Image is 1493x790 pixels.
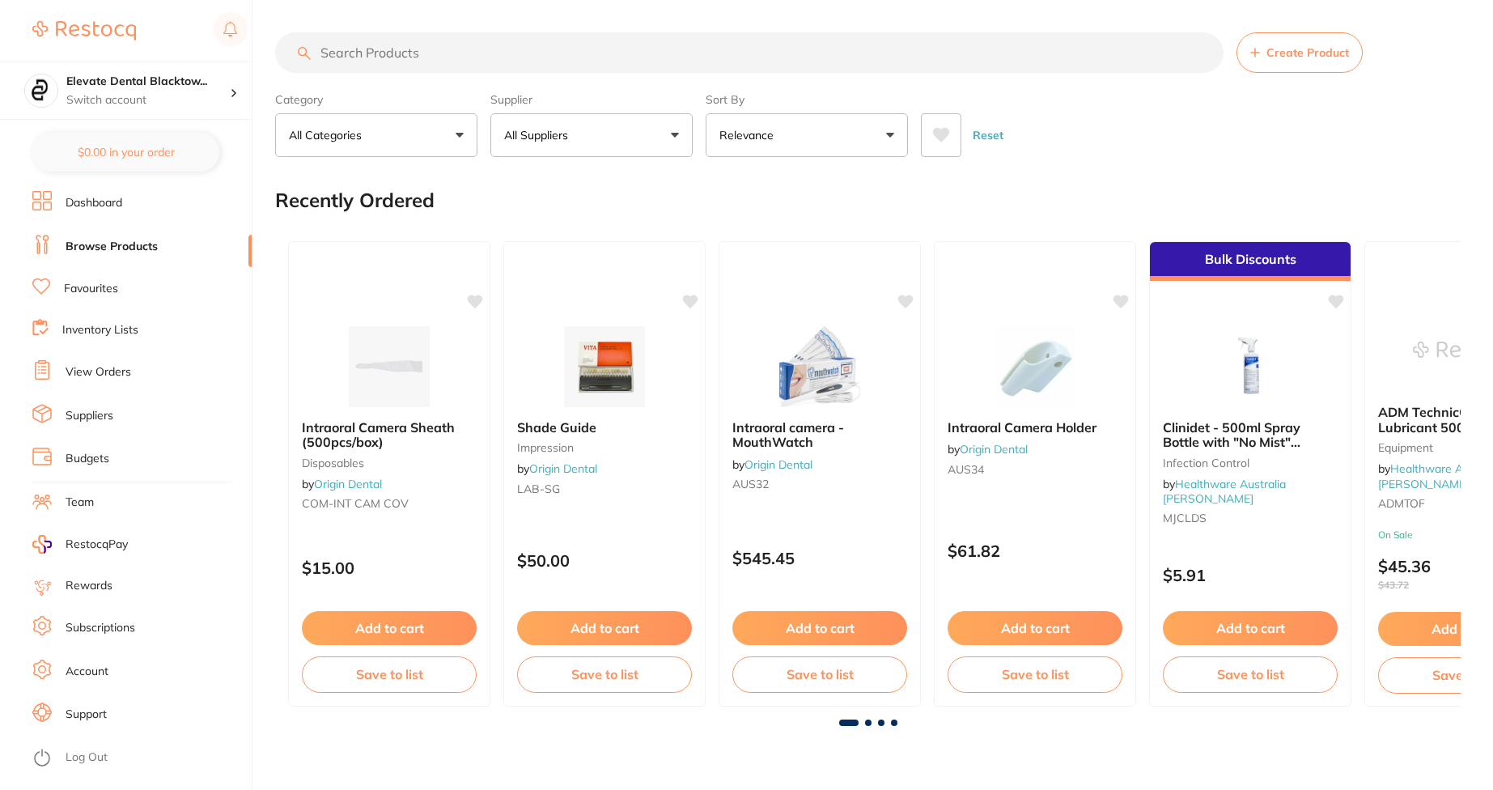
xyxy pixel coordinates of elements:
[968,113,1008,157] button: Reset
[314,477,382,491] a: Origin Dental
[66,74,230,90] h4: Elevate Dental Blacktown
[1163,457,1338,469] small: Infection Control
[732,611,907,645] button: Add to cart
[66,495,94,511] a: Team
[706,92,908,107] label: Sort By
[275,32,1224,73] input: Search Products
[289,127,368,143] p: All Categories
[66,195,122,211] a: Dashboard
[66,364,131,380] a: View Orders
[275,189,435,212] h2: Recently Ordered
[32,535,128,554] a: RestocqPay
[32,133,219,172] button: $0.00 in your order
[1163,512,1338,525] small: MJCLDS
[302,656,477,692] button: Save to list
[1163,656,1338,692] button: Save to list
[948,656,1122,692] button: Save to list
[1198,326,1303,407] img: Clinidet - 500ml Spray Bottle with "No Mist" Applicator
[66,408,113,424] a: Suppliers
[1163,477,1286,506] span: by
[552,326,657,407] img: Shade Guide
[66,620,135,636] a: Subscriptions
[732,549,907,567] p: $545.45
[517,551,692,570] p: $50.00
[1236,32,1363,73] button: Create Product
[719,127,780,143] p: Relevance
[32,21,136,40] img: Restocq Logo
[517,656,692,692] button: Save to list
[517,611,692,645] button: Add to cart
[517,441,692,454] small: impression
[529,461,597,476] a: Origin Dental
[32,535,52,554] img: RestocqPay
[504,127,575,143] p: All Suppliers
[62,322,138,338] a: Inventory Lists
[517,482,692,495] small: LAB-SG
[302,420,477,450] b: Intraoral Camera Sheath (500pcs/box)
[302,611,477,645] button: Add to cart
[1266,46,1349,59] span: Create Product
[948,542,1122,560] p: $61.82
[1163,611,1338,645] button: Add to cart
[66,664,108,680] a: Account
[337,326,442,407] img: Intraoral Camera Sheath (500pcs/box)
[732,457,812,472] span: by
[66,578,112,594] a: Rewards
[948,463,1122,476] small: AUS34
[25,74,57,107] img: Elevate Dental Blacktown
[302,457,477,469] small: disposables
[1150,242,1351,281] div: Bulk Discounts
[32,12,136,49] a: Restocq Logo
[66,451,109,467] a: Budgets
[66,92,230,108] p: Switch account
[1163,566,1338,584] p: $5.91
[1163,477,1286,506] a: Healthware Australia [PERSON_NAME]
[767,326,872,407] img: Intraoral camera - MouthWatch
[64,281,118,297] a: Favourites
[302,497,477,510] small: COM-INT CAM COV
[66,239,158,255] a: Browse Products
[706,113,908,157] button: Relevance
[732,420,907,450] b: Intraoral camera - MouthWatch
[66,537,128,553] span: RestocqPay
[32,745,247,771] button: Log Out
[732,656,907,692] button: Save to list
[744,457,812,472] a: Origin Dental
[490,113,693,157] button: All Suppliers
[960,442,1028,457] a: Origin Dental
[948,442,1028,457] span: by
[732,478,907,491] small: AUS32
[302,559,477,577] p: $15.00
[948,611,1122,645] button: Add to cart
[66,707,107,723] a: Support
[517,461,597,476] span: by
[517,420,692,435] b: Shade Guide
[275,113,477,157] button: All Categories
[275,92,477,107] label: Category
[490,92,693,107] label: Supplier
[948,420,1122,435] b: Intraoral Camera Holder
[1163,420,1338,450] b: Clinidet - 500ml Spray Bottle with "No Mist" Applicator
[302,477,382,491] span: by
[982,326,1088,407] img: Intraoral Camera Holder
[66,750,108,766] a: Log Out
